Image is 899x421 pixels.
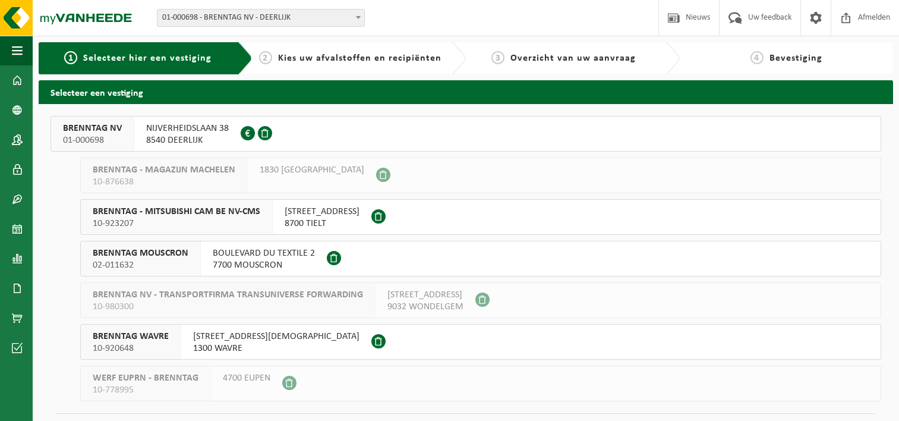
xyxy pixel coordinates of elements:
[93,343,169,354] span: 10-920648
[259,51,272,64] span: 2
[51,116,881,152] button: BRENNTAG NV 01-000698 NIJVERHEIDSLAAN 388540 DEERLIJK
[146,122,229,134] span: NIJVERHEIDSLAAN 38
[146,134,229,146] span: 8540 DEERLIJK
[80,241,881,277] button: BRENNTAG MOUSCRON 02-011632 BOULEVARD DU TEXTILE 27700 MOUSCRON
[750,51,764,64] span: 4
[193,343,359,354] span: 1300 WAVRE
[93,331,169,343] span: BRENNTAG WAVRE
[157,10,364,26] span: 01-000698 - BRENNTAG NV - DEERLIJK
[213,259,315,271] span: 7700 MOUSCRON
[387,289,463,301] span: [STREET_ADDRESS]
[80,324,881,360] button: BRENNTAG WAVRE 10-920648 [STREET_ADDRESS][DEMOGRAPHIC_DATA]1300 WAVRE
[64,51,77,64] span: 1
[93,164,235,176] span: BRENNTAG - MAGAZIJN MACHELEN
[63,134,122,146] span: 01-000698
[769,54,822,63] span: Bevestiging
[83,54,212,63] span: Selecteer hier een vestiging
[223,372,270,384] span: 4700 EUPEN
[93,206,260,218] span: BRENNTAG - MITSUBISHI CAM BE NV-CMS
[93,301,363,313] span: 10-980300
[93,259,188,271] span: 02-011632
[63,122,122,134] span: BRENNTAG NV
[80,199,881,235] button: BRENNTAG - MITSUBISHI CAM BE NV-CMS 10-923207 [STREET_ADDRESS]8700 TIELT
[193,331,359,343] span: [STREET_ADDRESS][DEMOGRAPHIC_DATA]
[93,289,363,301] span: BRENNTAG NV - TRANSPORTFIRMA TRANSUNIVERSE FORWARDING
[260,164,364,176] span: 1830 [GEOGRAPHIC_DATA]
[157,9,365,27] span: 01-000698 - BRENNTAG NV - DEERLIJK
[93,247,188,259] span: BRENNTAG MOUSCRON
[93,176,235,188] span: 10-876638
[491,51,504,64] span: 3
[39,80,893,103] h2: Selecteer een vestiging
[285,218,359,230] span: 8700 TIELT
[213,247,315,259] span: BOULEVARD DU TEXTILE 2
[387,301,463,313] span: 9032 WONDELGEM
[93,384,198,396] span: 10-778995
[510,54,636,63] span: Overzicht van uw aanvraag
[285,206,359,218] span: [STREET_ADDRESS]
[278,54,441,63] span: Kies uw afvalstoffen en recipiënten
[93,372,198,384] span: WERF EUPRN - BRENNTAG
[93,218,260,230] span: 10-923207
